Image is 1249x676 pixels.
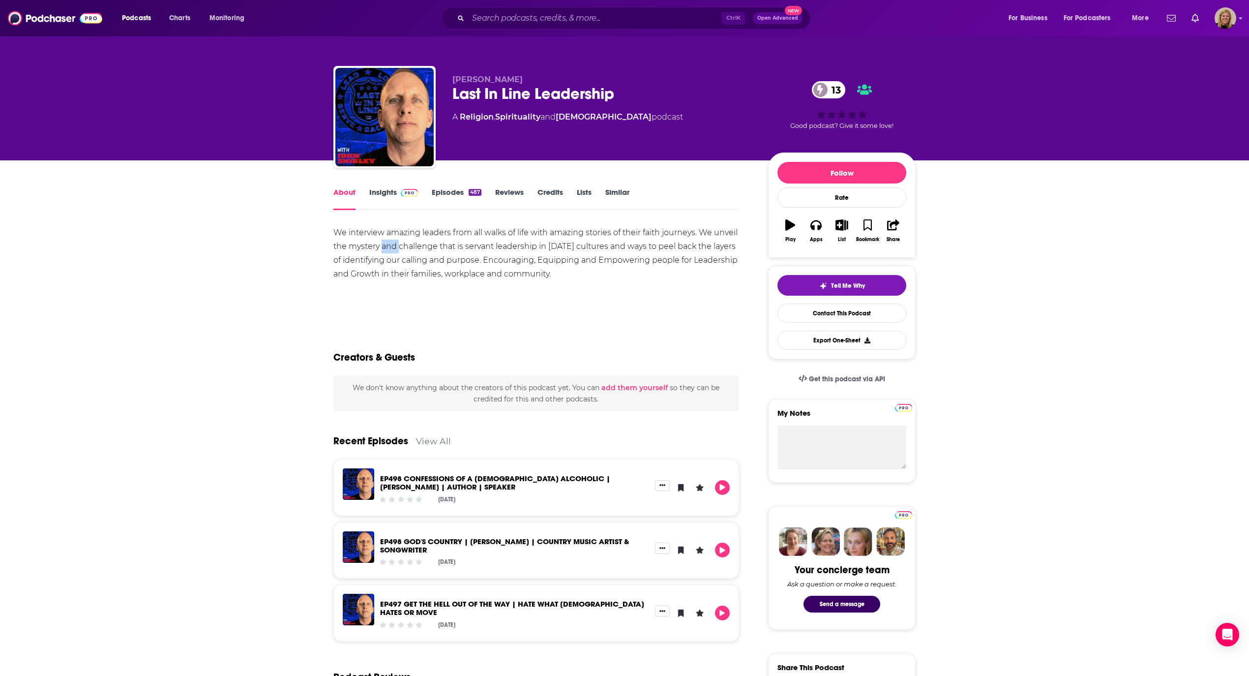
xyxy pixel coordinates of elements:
[844,527,872,556] img: Jules Profile
[169,11,190,25] span: Charts
[452,111,683,123] div: A podcast
[692,480,707,495] button: Leave a Rating
[1125,10,1161,26] button: open menu
[810,237,823,243] div: Apps
[822,81,846,98] span: 13
[601,384,668,392] button: add them yourself
[777,331,906,350] button: Export One-Sheet
[790,122,893,129] span: Good podcast? Give it some love!
[811,527,840,556] img: Barbara Profile
[115,10,164,26] button: open menu
[605,187,629,210] a: Similar
[655,543,670,553] button: Show More Button
[438,558,455,565] div: [DATE]
[791,367,893,391] a: Get this podcast via API
[895,511,912,519] img: Podchaser Pro
[380,599,644,617] a: EP497 GET THE HELL OUT OF THE WAY | HATE WHAT GOD HATES OR MOVE
[777,275,906,296] button: tell me why sparkleTell Me Why
[1009,11,1047,25] span: For Business
[343,531,374,563] img: EP498 GOD'S COUNTRY | DREW PARKER | COUNTRY MUSIC ARTIST & SONGWRITER
[379,621,423,628] div: Community Rating: 0 out of 5
[803,596,880,613] button: Send a message
[674,543,688,557] button: Bookmark Episode
[163,10,196,26] a: Charts
[779,527,807,556] img: Sydney Profile
[819,282,827,290] img: tell me why sparkle
[380,474,610,492] a: EP498 CONFESSIONS OF A CHRISTIAN ALCOHOLIC | JON SEIDL | AUTHOR | SPEAKER
[812,81,846,98] a: 13
[540,112,556,122] span: and
[537,187,563,210] a: Credits
[335,68,434,166] img: Last In Line Leadership
[460,112,494,122] a: Religion
[1064,11,1111,25] span: For Podcasters
[855,213,880,248] button: Bookmark
[753,12,803,24] button: Open AdvancedNew
[495,187,524,210] a: Reviews
[1215,7,1236,29] img: User Profile
[856,237,879,243] div: Bookmark
[1132,11,1149,25] span: More
[674,606,688,620] button: Bookmark Episode
[369,187,418,210] a: InsightsPodchaser Pro
[556,112,652,122] a: [DEMOGRAPHIC_DATA]
[777,408,906,426] label: My Notes
[795,564,890,576] div: Your concierge team
[674,480,688,495] button: Bookmark Episode
[8,9,102,28] img: Podchaser - Follow, Share and Rate Podcasts
[895,404,912,412] img: Podchaser Pro
[887,237,900,243] div: Share
[785,237,796,243] div: Play
[438,496,455,503] div: [DATE]
[829,213,855,248] button: List
[777,187,906,208] div: Rate
[777,663,844,672] h3: Share This Podcast
[1057,10,1125,26] button: open menu
[343,594,374,625] img: EP497 GET THE HELL OUT OF THE WAY | HATE WHAT GOD HATES OR MOVE
[777,213,803,248] button: Play
[809,375,885,383] span: Get this podcast via API
[1216,623,1239,646] div: Open Intercom Messenger
[787,580,896,588] div: Ask a question or make a request.
[333,351,415,364] h2: Creators & Guests
[1163,10,1180,27] a: Show notifications dropdown
[353,383,719,403] span: We don't know anything about the creators of this podcast yet . You can so they can be credited f...
[692,606,707,620] button: Leave a Rating
[1215,7,1236,29] span: Logged in as avansolkema
[777,304,906,323] a: Contact This Podcast
[401,189,418,197] img: Podchaser Pro
[495,112,540,122] a: Spirituality
[1188,10,1203,27] a: Show notifications dropdown
[438,621,455,628] div: [DATE]
[757,16,798,21] span: Open Advanced
[895,510,912,519] a: Pro website
[450,7,820,30] div: Search podcasts, credits, & more...
[432,187,481,210] a: Episodes487
[452,75,523,84] span: [PERSON_NAME]
[1215,7,1236,29] button: Show profile menu
[722,12,745,25] span: Ctrl K
[379,558,423,566] div: Community Rating: 0 out of 5
[333,187,356,210] a: About
[803,213,829,248] button: Apps
[343,468,374,500] img: EP498 CONFESSIONS OF A CHRISTIAN ALCOHOLIC | JON SEIDL | AUTHOR | SPEAKER
[494,112,495,122] span: ,
[122,11,151,25] span: Podcasts
[468,10,722,26] input: Search podcasts, credits, & more...
[777,162,906,184] button: Follow
[333,435,408,447] a: Recent Episodes
[655,480,670,491] button: Show More Button
[380,537,629,554] a: EP498 GOD'S COUNTRY | DREW PARKER | COUNTRY MUSIC ARTIST & SONGWRITER
[768,75,916,136] div: 13Good podcast? Give it some love!
[416,436,451,446] a: View All
[831,282,865,290] span: Tell Me Why
[838,237,846,243] div: List
[577,187,592,210] a: Lists
[1002,10,1060,26] button: open menu
[379,495,423,503] div: Community Rating: 0 out of 5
